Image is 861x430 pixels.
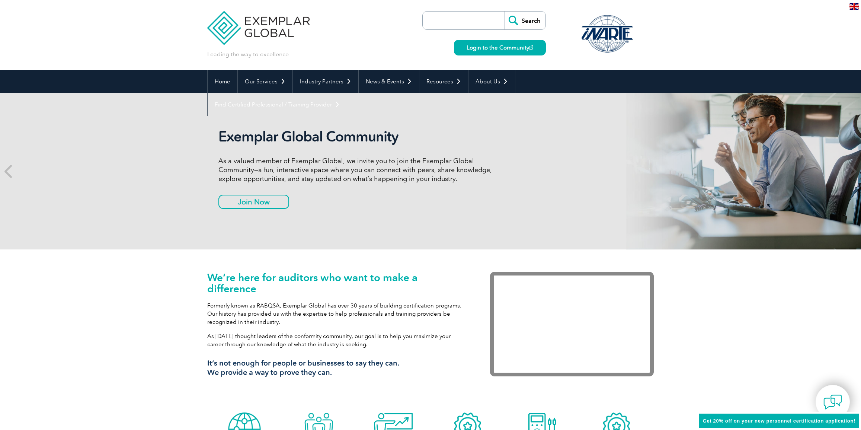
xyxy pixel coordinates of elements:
[207,50,289,58] p: Leading the way to excellence
[823,393,842,411] img: contact-chat.png
[468,70,515,93] a: About Us
[218,156,497,183] p: As a valued member of Exemplar Global, we invite you to join the Exemplar Global Community—a fun,...
[529,45,533,50] img: open_square.png
[238,70,292,93] a: Our Services
[207,359,468,377] h3: It’s not enough for people or businesses to say they can. We provide a way to prove they can.
[505,12,545,29] input: Search
[207,332,468,348] p: As [DATE] thought leaders of the conformity community, our goal is to help you maximize your care...
[703,418,855,424] span: Get 20% off on your new personnel certification application!
[208,70,237,93] a: Home
[207,302,468,326] p: Formerly known as RABQSA, Exemplar Global has over 30 years of building certification programs. O...
[490,272,654,376] iframe: Exemplar Global: Working together to make a difference
[218,128,497,145] h2: Exemplar Global Community
[849,3,859,10] img: en
[208,93,347,116] a: Find Certified Professional / Training Provider
[207,272,468,294] h1: We’re here for auditors who want to make a difference
[293,70,358,93] a: Industry Partners
[359,70,419,93] a: News & Events
[454,40,546,55] a: Login to the Community
[218,195,289,209] a: Join Now
[419,70,468,93] a: Resources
